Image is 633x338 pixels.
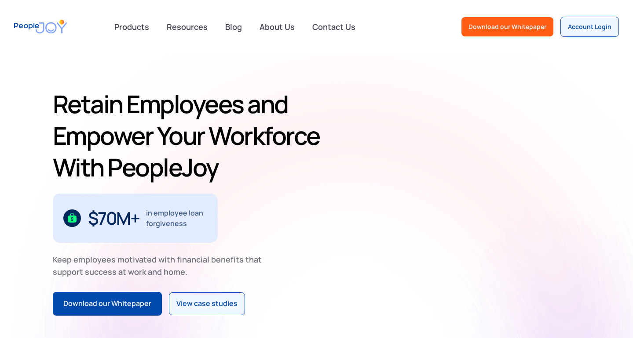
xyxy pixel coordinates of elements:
a: Resources [161,17,213,36]
div: $70M+ [88,211,139,225]
div: Download our Whitepaper [63,298,151,309]
div: Account Login [568,22,611,31]
a: Download our Whitepaper [53,292,162,316]
div: View case studies [176,298,238,309]
a: Contact Us [307,17,361,36]
h1: Retain Employees and Empower Your Workforce With PeopleJoy [53,88,327,183]
div: in employee loan forgiveness [146,208,207,229]
a: Download our Whitepaper [461,17,553,36]
a: Blog [220,17,247,36]
div: Products [109,18,154,36]
div: Keep employees motivated with financial benefits that support success at work and home. [53,253,269,278]
div: 1 / 3 [53,194,218,243]
a: home [14,14,67,39]
a: About Us [254,17,300,36]
div: Download our Whitepaper [468,22,546,31]
a: View case studies [169,292,245,315]
a: Account Login [560,17,619,37]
